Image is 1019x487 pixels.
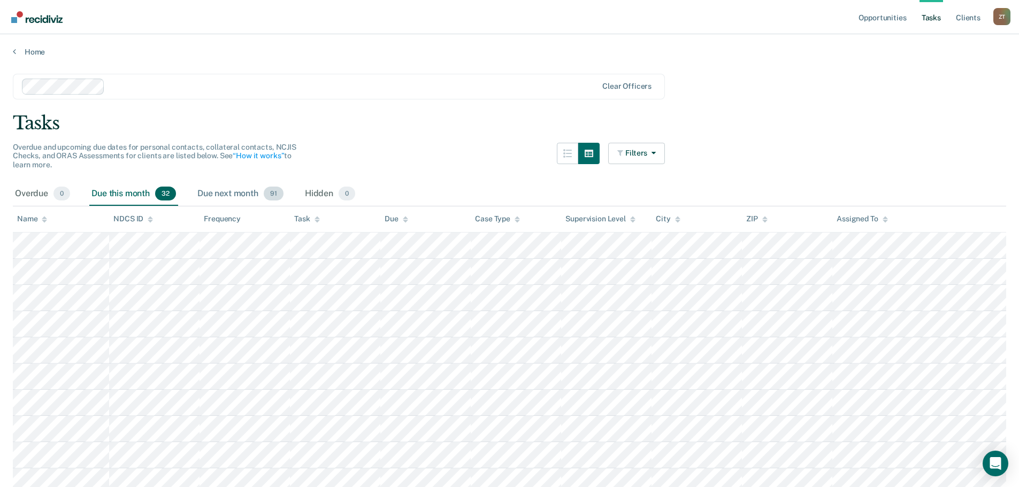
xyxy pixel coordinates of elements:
div: City [656,214,680,223]
span: 91 [264,187,284,200]
a: Home [13,47,1006,57]
div: Z T [993,8,1010,25]
div: Frequency [204,214,241,223]
span: 0 [53,187,70,200]
div: Open Intercom Messenger [983,451,1008,476]
span: Overdue and upcoming due dates for personal contacts, collateral contacts, NCJIS Checks, and ORAS... [13,143,296,169]
div: Supervision Level [565,214,635,223]
div: Due this month32 [89,182,178,206]
button: Profile dropdown button [993,8,1010,25]
div: Due next month91 [195,182,286,206]
img: Recidiviz [11,11,63,23]
span: 0 [339,187,355,200]
span: 32 [155,187,176,200]
div: Case Type [475,214,520,223]
div: Name [17,214,47,223]
div: Hidden0 [303,182,357,206]
div: Task [294,214,319,223]
button: Filters [608,143,665,164]
a: “How it works” [233,151,284,160]
div: Due [385,214,408,223]
div: Assigned To [837,214,887,223]
div: NDCS ID [113,214,153,223]
div: Clear officers [602,82,652,91]
div: ZIP [746,214,768,223]
div: Tasks [13,112,1006,134]
div: Overdue0 [13,182,72,206]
